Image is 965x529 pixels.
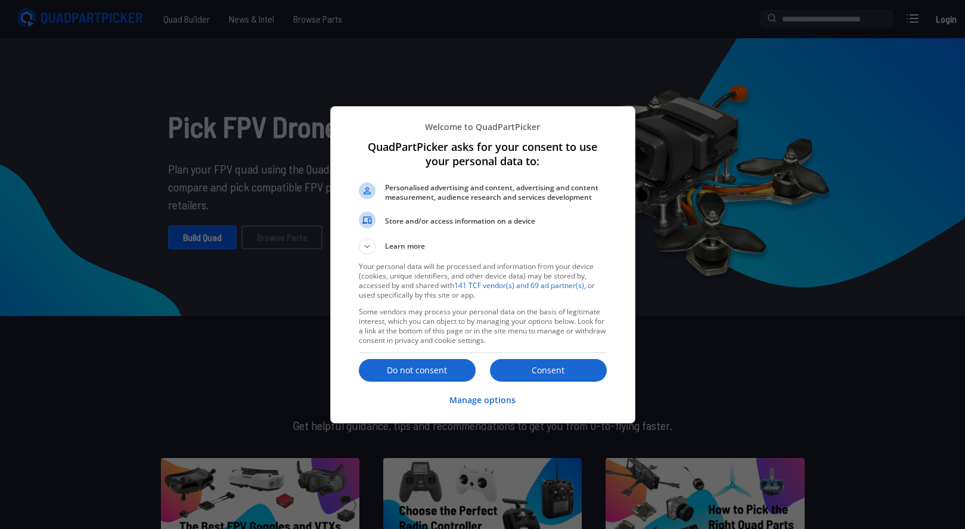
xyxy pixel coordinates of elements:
span: Store and/or access information on a device [385,216,607,226]
p: Some vendors may process your personal data on the basis of legitimate interest, which you can ob... [359,307,607,345]
p: Manage options [449,394,516,406]
a: 141 TCF vendor(s) and 69 ad partner(s) [454,280,584,290]
span: Learn more [385,241,425,255]
button: Do not consent [359,359,476,382]
p: Consent [490,364,607,376]
p: Your personal data will be processed and information from your device (cookies, unique identifier... [359,262,607,300]
button: Learn more [359,238,607,255]
h1: QuadPartPicker asks for your consent to use your personal data to: [359,140,607,168]
p: Welcome to QuadPartPicker [359,121,607,132]
button: Manage options [449,388,516,413]
span: Personalised advertising and content, advertising and content measurement, audience research and ... [385,183,607,202]
p: Do not consent [359,364,476,376]
button: Consent [490,359,607,382]
div: QuadPartPicker asks for your consent to use your personal data to: [330,106,635,423]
